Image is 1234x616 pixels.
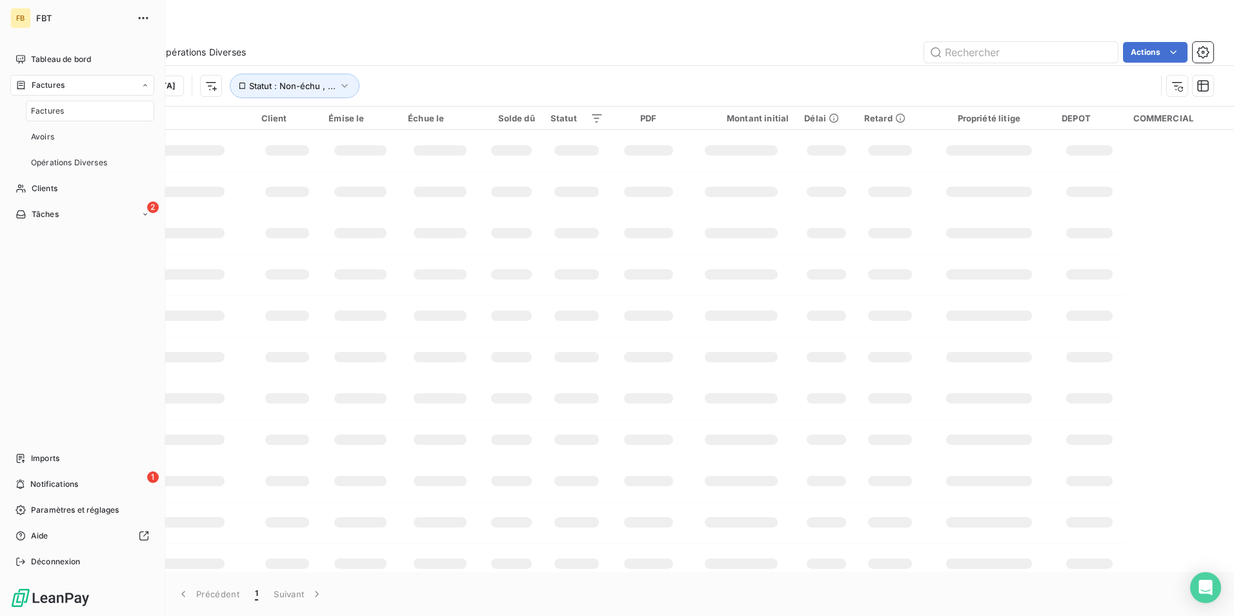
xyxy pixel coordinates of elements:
span: Opérations Diverses [159,46,246,59]
span: Tableau de bord [31,54,91,65]
span: Aide [31,530,48,542]
div: Échue le [408,113,472,123]
img: Logo LeanPay [10,588,90,608]
span: Tâches [32,209,59,220]
span: 1 [255,588,258,601]
button: Suivant [266,580,331,608]
button: Précédent [169,580,247,608]
div: Client [261,113,314,123]
span: FBT [36,13,129,23]
span: Avoirs [31,131,54,143]
span: Factures [31,105,64,117]
div: DEPOT [1062,113,1117,123]
button: 1 [247,580,266,608]
span: Notifications [30,478,78,490]
span: Clients [32,183,57,194]
div: Délai [804,113,849,123]
div: Montant initial [694,113,789,123]
div: FB [10,8,31,28]
span: 2 [147,201,159,213]
div: Retard [864,113,916,123]
span: Paramètres et réglages [31,504,119,516]
div: Solde dû [488,113,535,123]
input: Rechercher [924,42,1118,63]
div: PDF [619,113,678,123]
span: 1 [147,471,159,483]
div: COMMERCIAL [1133,113,1227,123]
div: Statut [551,113,603,123]
a: Aide [10,526,154,546]
div: Émise le [329,113,392,123]
button: Actions [1123,42,1188,63]
div: Propriété litige [931,113,1046,123]
span: Factures [32,79,65,91]
span: Déconnexion [31,556,81,568]
button: Statut : Non-échu , ... [230,74,359,98]
div: Open Intercom Messenger [1190,572,1221,603]
span: Opérations Diverses [31,157,107,169]
span: Statut : Non-échu , ... [249,81,336,91]
span: Imports [31,453,59,464]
